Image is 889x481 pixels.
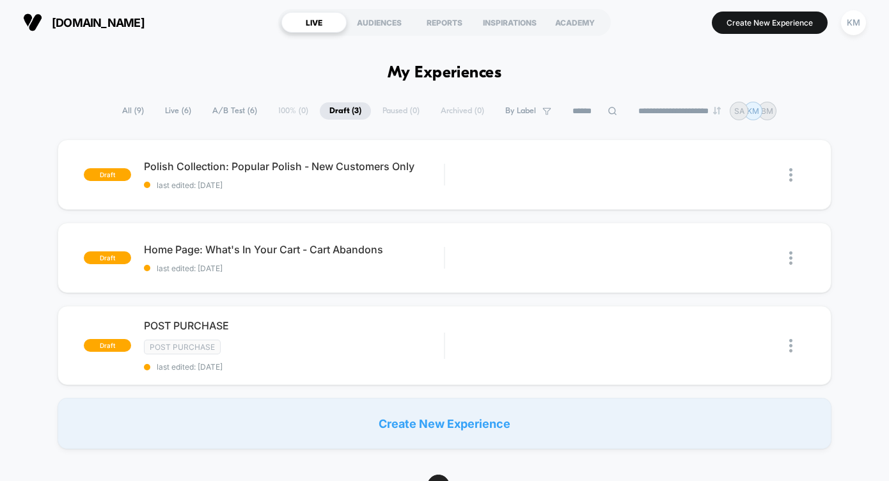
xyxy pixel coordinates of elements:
div: ACADEMY [542,12,608,33]
h1: My Experiences [388,64,502,83]
span: draft [84,168,131,181]
img: Visually logo [23,13,42,32]
div: Current time [307,232,336,246]
span: Polish Collection: Popular Polish - New Customers Only [144,160,444,173]
p: BM [761,106,773,116]
img: close [789,339,792,352]
span: By Label [505,106,536,116]
span: draft [84,251,131,264]
span: Live ( 6 ) [155,102,201,120]
span: [DOMAIN_NAME] [52,16,145,29]
span: draft [84,339,131,352]
button: KM [837,10,870,36]
span: Home Page: What's In Your Cart - Cart Abandons [144,243,444,256]
div: AUDIENCES [347,12,412,33]
button: [DOMAIN_NAME] [19,12,148,33]
input: Seek [10,211,446,223]
span: A/B Test ( 6 ) [203,102,267,120]
img: close [789,168,792,182]
div: Create New Experience [58,398,831,449]
div: KM [841,10,866,35]
div: LIVE [281,12,347,33]
span: last edited: [DATE] [144,362,444,372]
span: Post Purchase [144,340,221,354]
span: POST PURCHASE [144,319,444,332]
input: Volume [361,233,400,245]
img: close [789,251,792,265]
button: Create New Experience [712,12,828,34]
button: Play, NEW DEMO 2025-VEED.mp4 [212,113,242,143]
img: end [713,107,721,114]
span: All ( 9 ) [113,102,153,120]
div: REPORTS [412,12,477,33]
div: INSPIRATIONS [477,12,542,33]
button: Play, NEW DEMO 2025-VEED.mp4 [6,228,27,249]
span: last edited: [DATE] [144,264,444,273]
span: Draft ( 3 ) [320,102,371,120]
span: last edited: [DATE] [144,180,444,190]
p: KM [747,106,759,116]
p: SA [734,106,744,116]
